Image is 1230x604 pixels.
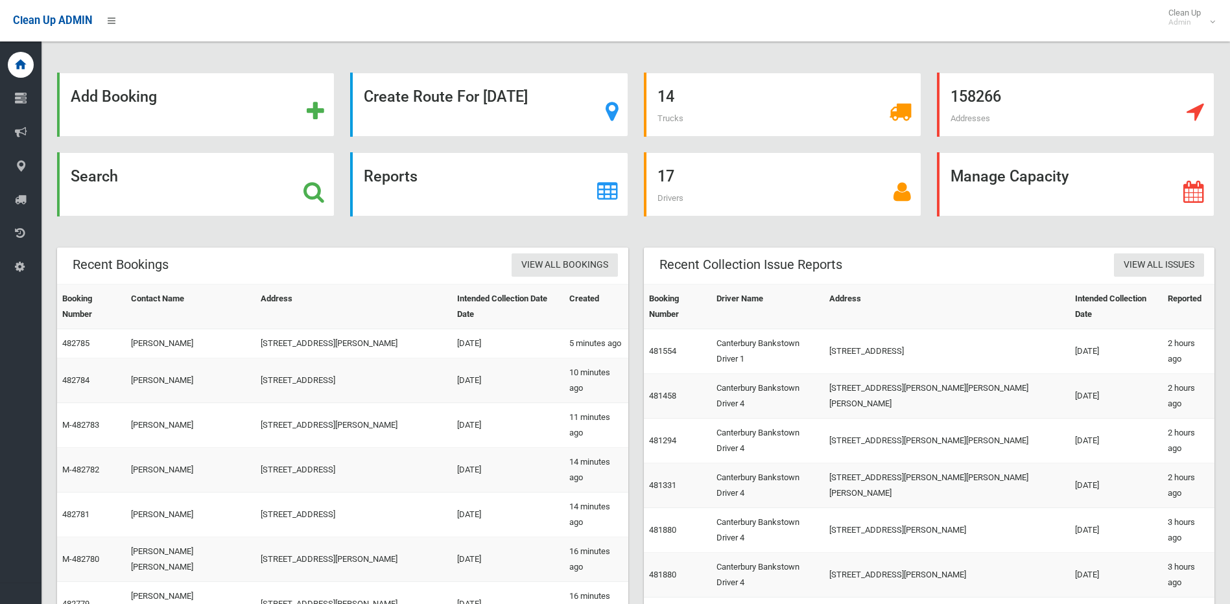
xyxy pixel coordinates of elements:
[711,463,825,508] td: Canterbury Bankstown Driver 4
[951,113,990,123] span: Addresses
[824,329,1069,374] td: [STREET_ADDRESS]
[1162,8,1214,27] span: Clean Up
[1070,508,1163,553] td: [DATE]
[649,525,676,535] a: 481880
[564,358,628,403] td: 10 minutes ago
[1114,253,1204,277] a: View All Issues
[62,338,89,348] a: 482785
[1163,285,1214,329] th: Reported
[824,463,1069,508] td: [STREET_ADDRESS][PERSON_NAME][PERSON_NAME][PERSON_NAME]
[824,553,1069,598] td: [STREET_ADDRESS][PERSON_NAME]
[57,285,126,329] th: Booking Number
[711,419,825,463] td: Canterbury Bankstown Driver 4
[255,493,452,537] td: [STREET_ADDRESS]
[951,167,1069,185] strong: Manage Capacity
[564,329,628,358] td: 5 minutes ago
[649,480,676,490] a: 481331
[937,73,1214,137] a: 158266 Addresses
[644,285,711,329] th: Booking Number
[57,252,184,277] header: Recent Bookings
[126,403,256,448] td: [PERSON_NAME]
[1070,285,1163,329] th: Intended Collection Date
[1070,463,1163,508] td: [DATE]
[255,537,452,582] td: [STREET_ADDRESS][PERSON_NAME]
[824,419,1069,463] td: [STREET_ADDRESS][PERSON_NAME][PERSON_NAME]
[1163,329,1214,374] td: 2 hours ago
[71,87,157,106] strong: Add Booking
[364,87,528,106] strong: Create Route For [DATE]
[644,252,858,277] header: Recent Collection Issue Reports
[452,285,563,329] th: Intended Collection Date Date
[657,193,683,203] span: Drivers
[126,448,256,493] td: [PERSON_NAME]
[255,285,452,329] th: Address
[452,493,563,537] td: [DATE]
[71,167,118,185] strong: Search
[350,73,628,137] a: Create Route For [DATE]
[62,420,99,430] a: M-482783
[126,285,256,329] th: Contact Name
[644,73,921,137] a: 14 Trucks
[1163,463,1214,508] td: 2 hours ago
[452,358,563,403] td: [DATE]
[824,374,1069,419] td: [STREET_ADDRESS][PERSON_NAME][PERSON_NAME][PERSON_NAME]
[57,73,335,137] a: Add Booking
[255,403,452,448] td: [STREET_ADDRESS][PERSON_NAME]
[1163,508,1214,553] td: 3 hours ago
[711,329,825,374] td: Canterbury Bankstown Driver 1
[711,508,825,553] td: Canterbury Bankstown Driver 4
[564,285,628,329] th: Created
[1163,553,1214,598] td: 3 hours ago
[711,285,825,329] th: Driver Name
[564,403,628,448] td: 11 minutes ago
[350,152,628,216] a: Reports
[126,329,256,358] td: [PERSON_NAME]
[824,508,1069,553] td: [STREET_ADDRESS][PERSON_NAME]
[255,448,452,493] td: [STREET_ADDRESS]
[657,87,674,106] strong: 14
[1070,419,1163,463] td: [DATE]
[1070,329,1163,374] td: [DATE]
[1168,17,1201,27] small: Admin
[711,553,825,598] td: Canterbury Bankstown Driver 4
[255,358,452,403] td: [STREET_ADDRESS]
[657,167,674,185] strong: 17
[1070,374,1163,419] td: [DATE]
[126,493,256,537] td: [PERSON_NAME]
[452,403,563,448] td: [DATE]
[57,152,335,216] a: Search
[512,253,618,277] a: View All Bookings
[126,358,256,403] td: [PERSON_NAME]
[13,14,92,27] span: Clean Up ADMIN
[126,537,256,582] td: [PERSON_NAME] [PERSON_NAME]
[62,465,99,474] a: M-482782
[452,329,563,358] td: [DATE]
[452,448,563,493] td: [DATE]
[62,509,89,519] a: 482781
[711,374,825,419] td: Canterbury Bankstown Driver 4
[564,537,628,582] td: 16 minutes ago
[657,113,683,123] span: Trucks
[62,375,89,385] a: 482784
[649,391,676,401] a: 481458
[824,285,1069,329] th: Address
[62,554,99,564] a: M-482780
[649,436,676,445] a: 481294
[1163,419,1214,463] td: 2 hours ago
[649,570,676,579] a: 481880
[564,448,628,493] td: 14 minutes ago
[564,493,628,537] td: 14 minutes ago
[644,152,921,216] a: 17 Drivers
[951,87,1001,106] strong: 158266
[1070,553,1163,598] td: [DATE]
[364,167,418,185] strong: Reports
[649,346,676,356] a: 481554
[1163,374,1214,419] td: 2 hours ago
[452,537,563,582] td: [DATE]
[255,329,452,358] td: [STREET_ADDRESS][PERSON_NAME]
[937,152,1214,216] a: Manage Capacity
